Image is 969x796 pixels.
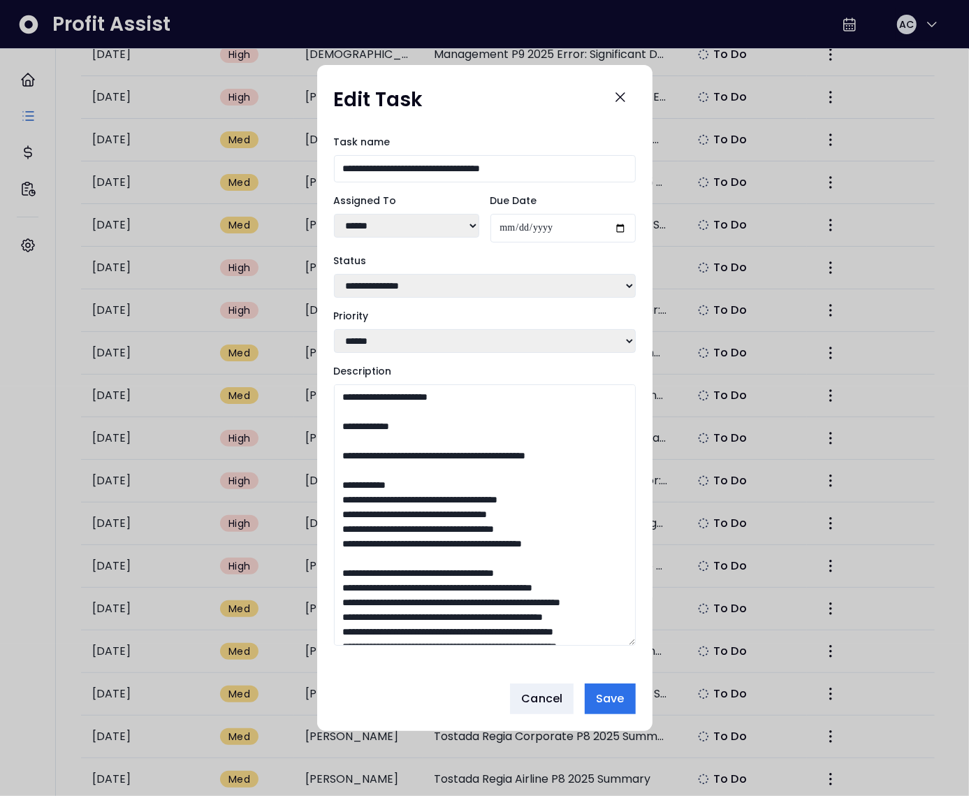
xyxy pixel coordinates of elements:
[605,82,636,113] button: Close
[334,364,636,379] label: Description
[334,254,636,268] label: Status
[334,87,423,113] h1: Edit Task
[510,683,574,714] button: Cancel
[490,194,636,208] label: Due Date
[334,135,636,150] label: Task name
[521,690,562,707] span: Cancel
[596,690,624,707] span: Save
[585,683,635,714] button: Save
[334,309,636,324] label: Priority
[334,194,479,208] label: Assigned To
